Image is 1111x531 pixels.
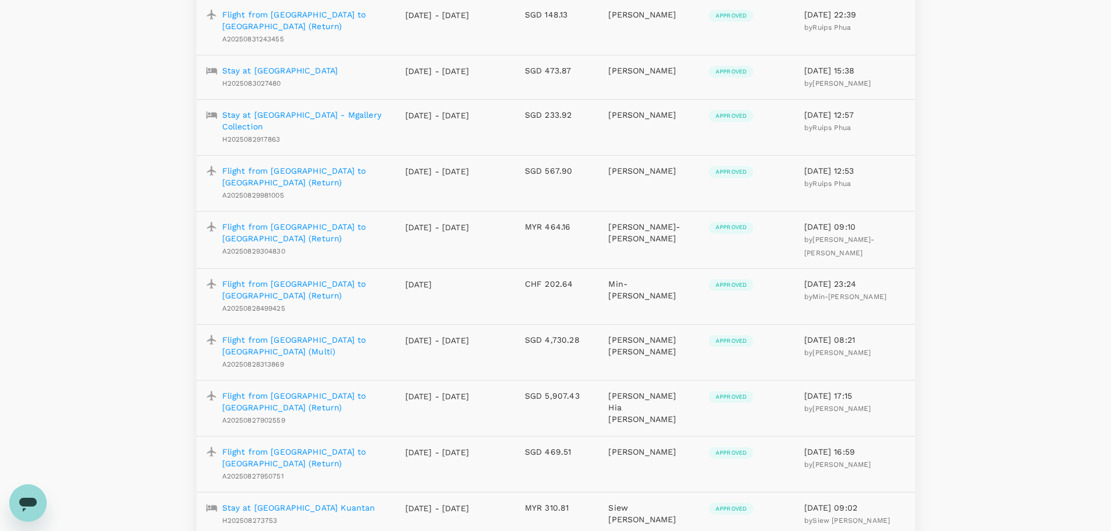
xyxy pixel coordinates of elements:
span: [PERSON_NAME] [812,349,871,357]
span: [PERSON_NAME]-[PERSON_NAME] [804,235,874,257]
p: CHF 202.64 [525,278,590,290]
span: [PERSON_NAME] [812,405,871,413]
p: [DATE] 23:24 [804,278,905,290]
span: Ruips Phua [812,124,851,132]
span: by [804,79,871,87]
p: Flight from [GEOGRAPHIC_DATA] to [GEOGRAPHIC_DATA] (Return) [222,446,387,469]
a: Flight from [GEOGRAPHIC_DATA] to [GEOGRAPHIC_DATA] (Multi) [222,334,387,357]
span: by [804,180,851,188]
span: A20250827950751 [222,472,284,480]
p: [DATE] - [DATE] [405,221,469,233]
span: H202508273753 [222,516,278,525]
span: Approved [709,449,753,457]
p: [DATE] 15:38 [804,65,905,76]
p: [DATE] 16:59 [804,446,905,458]
span: H2025083027480 [222,79,281,87]
p: SGD 4,730.28 [525,334,590,346]
p: [DATE] 22:39 [804,9,905,20]
span: [PERSON_NAME] [812,460,871,469]
a: Flight from [GEOGRAPHIC_DATA] to [GEOGRAPHIC_DATA] (Return) [222,390,387,413]
a: Flight from [GEOGRAPHIC_DATA] to [GEOGRAPHIC_DATA] (Return) [222,221,387,244]
p: [DATE] 12:53 [804,165,905,177]
p: [PERSON_NAME] [608,165,689,177]
span: by [804,235,874,257]
span: Approved [709,12,753,20]
span: Approved [709,505,753,513]
p: [PERSON_NAME] [608,9,689,20]
p: SGD 5,907.43 [525,390,590,402]
p: Siew [PERSON_NAME] [608,502,689,525]
span: by [804,349,871,357]
span: A20250831243455 [222,35,284,43]
p: SGD 473.87 [525,65,590,76]
p: [DATE] 08:21 [804,334,905,346]
p: [DATE] - [DATE] [405,65,469,77]
span: Approved [709,112,753,120]
span: A20250828499425 [222,304,285,312]
span: by [804,124,851,132]
p: SGD 469.51 [525,446,590,458]
span: Approved [709,337,753,345]
p: [DATE] 09:10 [804,221,905,233]
span: [PERSON_NAME] [812,79,871,87]
p: [PERSON_NAME] [PERSON_NAME] [608,334,689,357]
p: [DATE] 17:15 [804,390,905,402]
p: [DATE] [405,279,469,290]
span: by [804,293,886,301]
p: [DATE] - [DATE] [405,502,469,514]
p: [PERSON_NAME] [608,109,689,121]
span: Ruips Phua [812,23,851,31]
a: Stay at [GEOGRAPHIC_DATA] - Mgallery Collection [222,109,387,132]
span: by [804,405,871,413]
p: SGD 148.13 [525,9,590,20]
span: Min-[PERSON_NAME] [812,293,886,301]
p: SGD 233.92 [525,109,590,121]
span: Siew [PERSON_NAME] [812,516,890,525]
a: Flight from [GEOGRAPHIC_DATA] to [GEOGRAPHIC_DATA] (Return) [222,165,387,188]
p: MYR 310.81 [525,502,590,514]
p: [DATE] - [DATE] [405,110,469,121]
span: Approved [709,68,753,76]
p: [DATE] - [DATE] [405,391,469,402]
p: [PERSON_NAME] [608,65,689,76]
p: MYR 464.16 [525,221,590,233]
span: Approved [709,281,753,289]
span: by [804,460,871,469]
p: [PERSON_NAME] Hia [PERSON_NAME] [608,390,689,425]
span: A20250827902559 [222,416,285,424]
p: [DATE] - [DATE] [405,446,469,458]
p: SGD 567.90 [525,165,590,177]
span: by [804,23,851,31]
p: Min-[PERSON_NAME] [608,278,689,301]
p: [PERSON_NAME] [608,446,689,458]
a: Flight from [GEOGRAPHIC_DATA] to [GEOGRAPHIC_DATA] (Return) [222,278,387,301]
p: [DATE] - [DATE] [405,9,469,21]
span: Approved [709,393,753,401]
p: [DATE] 12:57 [804,109,905,121]
p: [DATE] - [DATE] [405,335,469,346]
a: Stay at [GEOGRAPHIC_DATA] Kuantan [222,502,376,514]
span: A20250829981005 [222,191,284,199]
p: [DATE] 09:02 [804,502,905,514]
span: by [804,516,890,525]
p: [DATE] - [DATE] [405,166,469,177]
span: A20250828313869 [222,360,284,368]
iframe: Button to launch messaging window [9,484,47,522]
span: Ruips Phua [812,180,851,188]
span: Approved [709,223,753,231]
a: Flight from [GEOGRAPHIC_DATA] to [GEOGRAPHIC_DATA] (Return) [222,9,387,32]
a: Stay at [GEOGRAPHIC_DATA] [222,65,338,76]
p: [PERSON_NAME]-[PERSON_NAME] [608,221,689,244]
span: Approved [709,168,753,176]
span: H2025082917863 [222,135,281,143]
span: A20250829304830 [222,247,285,255]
